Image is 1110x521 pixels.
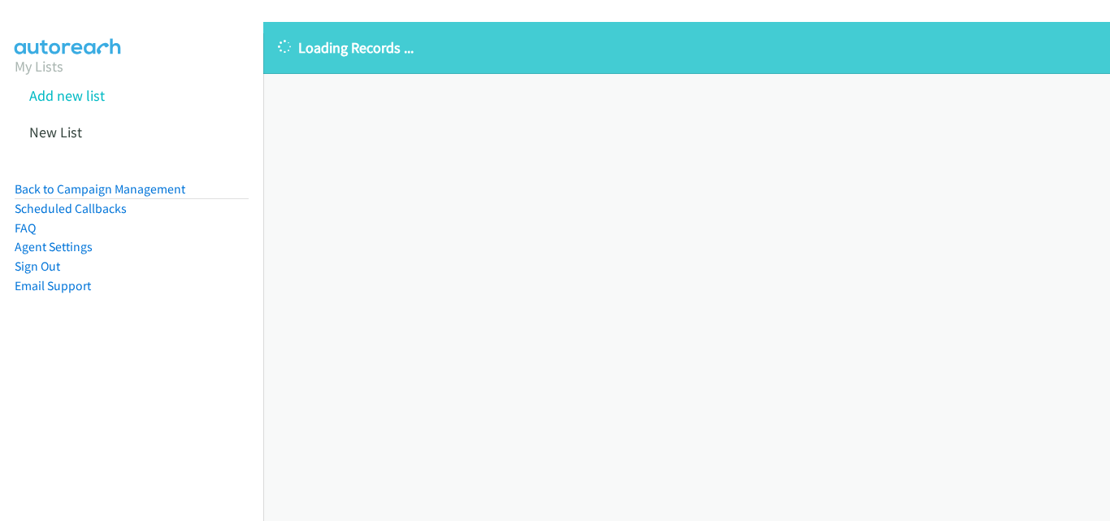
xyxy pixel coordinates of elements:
[15,239,93,254] a: Agent Settings
[15,278,91,293] a: Email Support
[15,57,63,76] a: My Lists
[15,181,185,197] a: Back to Campaign Management
[29,123,82,141] a: New List
[278,37,1095,59] p: Loading Records ...
[15,258,60,274] a: Sign Out
[29,86,105,105] a: Add new list
[15,201,127,216] a: Scheduled Callbacks
[15,220,36,236] a: FAQ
